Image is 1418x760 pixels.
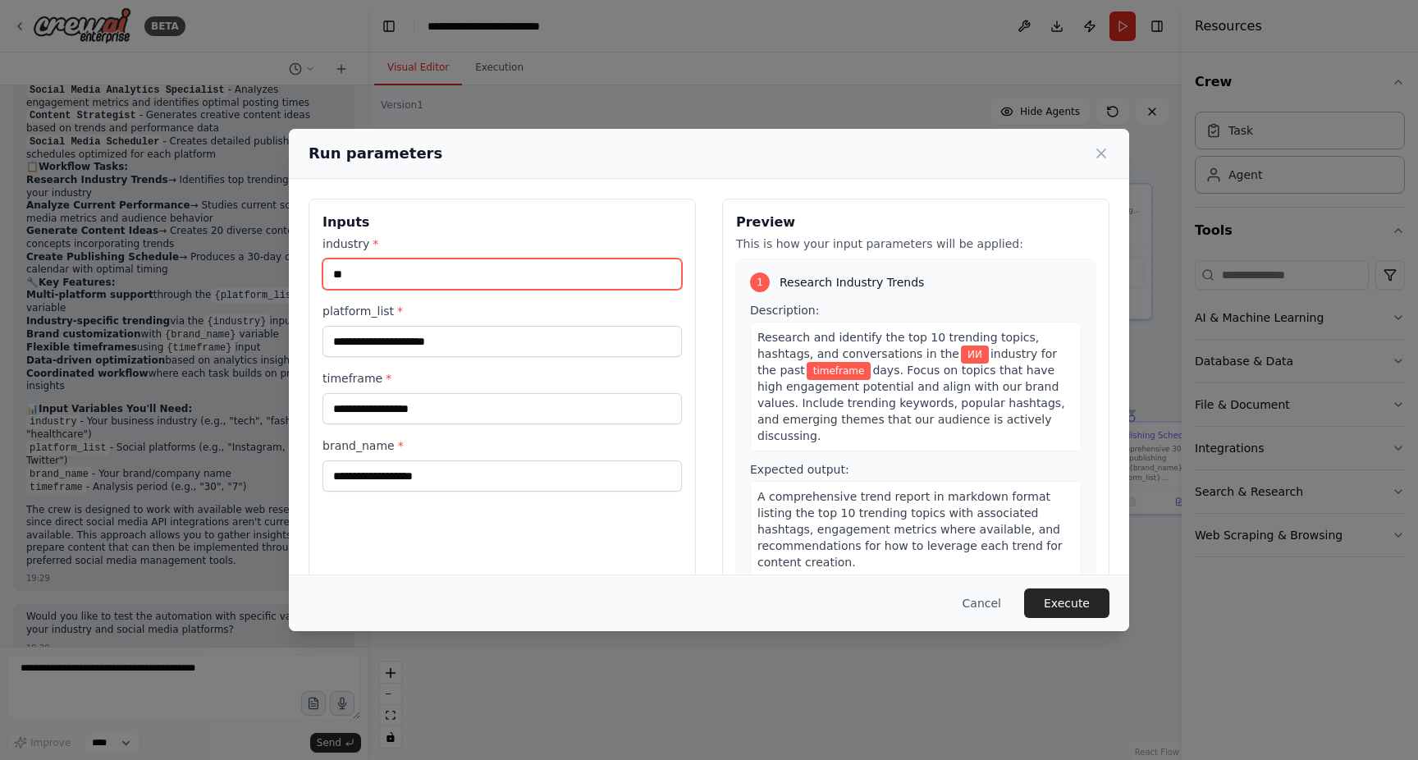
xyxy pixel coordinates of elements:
label: platform_list [322,303,682,319]
span: Research and identify the top 10 trending topics, hashtags, and conversations in the [757,331,1039,360]
span: Description: [750,304,819,317]
label: timeframe [322,370,682,387]
span: Variable: industry [961,346,989,364]
div: 1 [750,272,770,292]
span: A comprehensive trend report in markdown format listing the top 10 trending topics with associate... [757,490,1063,569]
span: days. Focus on topics that have high engagement potential and align with our brand values. Includ... [757,364,1065,442]
span: Variable: timeframe [807,362,871,380]
h3: Inputs [322,213,682,232]
label: brand_name [322,437,682,454]
h2: Run parameters [309,142,442,165]
h3: Preview [736,213,1096,232]
label: industry [322,236,682,252]
button: Cancel [949,588,1014,618]
span: industry for the past [757,347,1057,377]
button: Execute [1024,588,1109,618]
span: Expected output: [750,463,849,476]
span: Research Industry Trends [780,274,924,291]
p: This is how your input parameters will be applied: [736,236,1096,252]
